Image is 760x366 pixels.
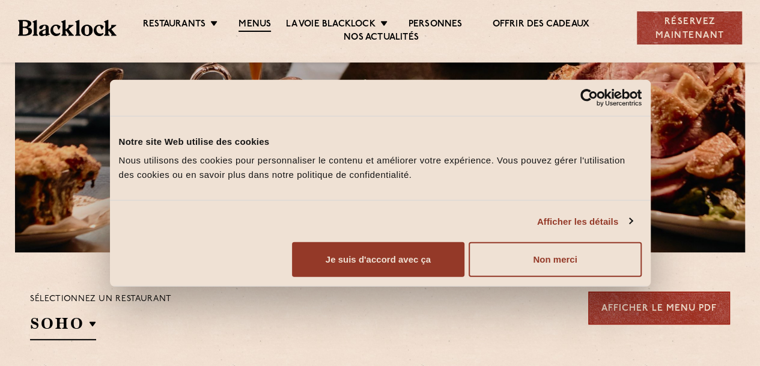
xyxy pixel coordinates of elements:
font: Restaurants [143,20,205,29]
a: Nos actualités [344,32,419,44]
button: Non merci [469,242,641,277]
a: La voie Blacklock [286,19,375,31]
font: Offrir des cadeaux [492,20,589,29]
a: Cookiebot Usercentrics - s'ouvre dans une nouvelle fenêtre [537,88,642,106]
font: La voie Blacklock [286,20,375,29]
a: Afficher le menu PDF [588,291,730,325]
font: Je suis d'accord avec ça [326,254,431,264]
a: Offrir des cadeaux [492,19,589,31]
button: Je suis d'accord avec ça [292,242,464,277]
font: Notre site Web utilise des cookies [119,136,270,146]
font: Nos actualités [344,33,419,42]
a: Menus [239,19,271,32]
font: Personnes [409,20,463,29]
font: Afficher le menu PDF [601,304,717,313]
font: Sélectionnez un restaurant [30,294,172,303]
font: Nous utilisons des cookies pour personnaliser le contenu et améliorer votre expérience. Vous pouv... [119,155,625,180]
a: Afficher les détails [537,214,633,228]
font: Non merci [533,254,577,264]
font: Afficher les détails [537,216,618,226]
font: Réservez maintenant [655,17,724,40]
font: SOHO [30,316,84,332]
img: BL_Textured_Logo-footer-cropped.svg [18,20,117,37]
a: Restaurants [143,19,205,31]
font: Menus [239,20,271,29]
a: Personnes [409,19,463,31]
